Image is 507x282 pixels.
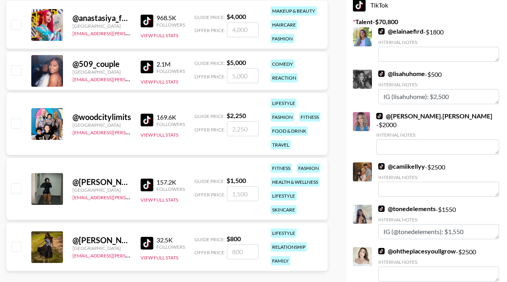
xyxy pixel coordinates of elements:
[156,236,185,244] div: 32.5K
[227,121,259,136] input: 2,250
[271,256,290,265] div: family
[227,13,246,20] strong: $ 4,000
[141,237,153,250] img: TikTok
[72,245,131,251] div: [GEOGRAPHIC_DATA]
[72,235,131,245] div: @ [PERSON_NAME].drew
[156,68,185,74] div: Followers
[378,217,499,223] div: Internal Notes:
[156,60,185,68] div: 2.1M
[72,112,131,122] div: @ woodcitylimits
[141,179,153,191] img: TikTok
[376,112,499,154] div: - $ 2000
[141,132,178,138] button: View Full Stats
[194,250,225,255] span: Offer Price:
[72,128,190,135] a: [EMAIL_ADDRESS][PERSON_NAME][DOMAIN_NAME]
[194,60,225,66] span: Guide Price:
[378,162,499,197] div: - $ 2500
[378,27,423,35] a: @elainaefird
[72,193,190,200] a: [EMAIL_ADDRESS][PERSON_NAME][DOMAIN_NAME]
[376,132,499,138] div: Internal Notes:
[299,112,320,122] div: fitness
[72,251,190,259] a: [EMAIL_ADDRESS][PERSON_NAME][DOMAIN_NAME]
[378,27,499,62] div: - $ 1800
[141,114,153,126] img: TikTok
[156,14,185,22] div: 968.5K
[271,112,294,122] div: fashion
[194,178,225,184] span: Guide Price:
[72,75,190,82] a: [EMAIL_ADDRESS][PERSON_NAME][DOMAIN_NAME]
[72,29,190,36] a: [EMAIL_ADDRESS][PERSON_NAME][DOMAIN_NAME]
[378,70,425,78] a: @lisahuhome
[72,69,131,75] div: [GEOGRAPHIC_DATA]
[194,113,225,119] span: Guide Price:
[156,22,185,28] div: Followers
[271,126,308,135] div: food & drink
[194,127,225,133] span: Offer Price:
[227,22,259,37] input: 4,000
[156,186,185,192] div: Followers
[141,197,178,203] button: View Full Stats
[194,74,225,80] span: Offer Price:
[378,174,499,180] div: Internal Notes:
[378,247,456,255] a: @ohtheplacesyoullgrow
[72,177,131,187] div: @ [PERSON_NAME]
[271,164,292,173] div: fitness
[156,113,185,121] div: 169.6K
[227,68,259,83] input: 5,000
[378,259,499,265] div: Internal Notes:
[271,229,297,238] div: lifestyle
[378,206,385,212] img: TikTok
[271,205,297,214] div: skincare
[227,177,246,184] strong: $ 1,500
[378,70,385,77] img: TikTok
[376,113,383,119] img: TikTok
[297,164,320,173] div: fashion
[271,191,297,200] div: lifestyle
[156,121,185,127] div: Followers
[271,34,294,43] div: fashion
[271,20,297,29] div: haircare
[271,242,307,252] div: relationship
[378,70,499,104] div: - $ 500
[156,244,185,250] div: Followers
[227,186,259,201] input: 1,500
[227,244,259,259] input: 800
[141,61,153,73] img: TikTok
[141,32,178,38] button: View Full Stats
[378,205,499,239] div: - $ 1550
[378,39,499,45] div: Internal Notes:
[141,15,153,27] img: TikTok
[378,248,385,254] img: TikTok
[378,163,385,170] img: TikTok
[227,235,241,242] strong: $ 800
[72,187,131,193] div: [GEOGRAPHIC_DATA]
[72,59,131,69] div: @ 509_couple
[72,13,131,23] div: @ anastasiya_fukkacumi1
[271,6,317,15] div: makeup & beauty
[378,224,499,239] textarea: IG (@tonedelements): $1,550
[72,23,131,29] div: [GEOGRAPHIC_DATA]
[271,59,295,69] div: comedy
[227,59,246,66] strong: $ 5,000
[378,28,385,34] img: TikTok
[271,177,320,187] div: health & wellness
[271,73,298,82] div: reaction
[378,205,436,213] a: @tonedelements
[194,14,225,20] span: Guide Price:
[353,18,501,26] label: Talent - $ 70,800
[378,82,499,88] div: Internal Notes:
[378,247,499,282] div: - $ 2500
[378,89,499,104] textarea: IG (lisahuhome): $2,500
[141,79,178,85] button: View Full Stats
[271,99,297,108] div: lifestyle
[194,27,225,33] span: Offer Price:
[194,192,225,198] span: Offer Price:
[72,122,131,128] div: [GEOGRAPHIC_DATA]
[227,112,246,119] strong: $ 2,250
[141,255,178,261] button: View Full Stats
[271,140,291,149] div: travel
[376,112,492,120] a: @[PERSON_NAME].[PERSON_NAME]
[156,178,185,186] div: 157.2K
[194,236,225,242] span: Guide Price:
[378,162,425,170] a: @camiikellyy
